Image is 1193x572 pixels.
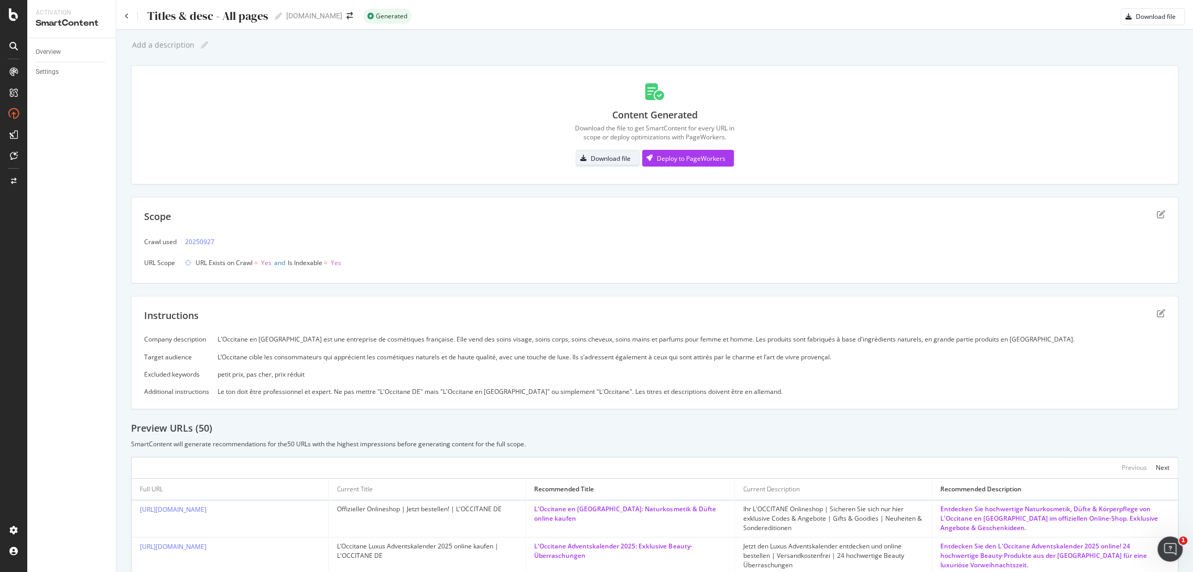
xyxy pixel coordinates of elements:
[591,154,631,163] div: Download file
[1121,8,1185,25] button: Download file
[376,13,407,19] span: Generated
[346,12,353,19] div: arrow-right-arrow-left
[1156,461,1169,474] button: Next
[1136,12,1176,21] div: Download file
[612,108,698,122] div: Content Generated
[324,258,328,267] span: =
[1157,536,1183,562] iframe: Intercom live chat
[140,485,163,494] div: Full URL
[218,370,1165,379] div: petit prix, pas cher, prix réduit
[196,258,253,267] span: URL Exists on Crawl
[144,237,177,246] div: Crawl used
[1156,463,1169,472] div: Next
[274,258,285,267] span: and
[144,210,171,224] div: Scope
[144,353,209,361] div: Target audience
[140,542,207,551] a: [URL][DOMAIN_NAME]
[337,504,517,514] div: Offizieller Onlineshop | Jetzt bestellen! | L'OCCITANE DE
[201,41,208,49] i: Edit report name
[36,67,59,78] div: Settings
[144,387,209,396] div: Additional instructions
[940,504,1169,533] div: Entdecken Sie hochwertige Naturkosmetik, Düfte & Körperpflege von L'Occitane en [GEOGRAPHIC_DATA]...
[275,13,282,20] i: Edit report name
[363,9,411,24] div: success label
[144,309,199,323] div: Instructions
[1179,536,1187,545] span: 1
[286,10,342,21] div: [DOMAIN_NAME]
[261,258,272,267] span: Yes
[218,387,1165,396] div: Le ton doit être professionnel et expert. Ne pas mettre "L'Occitane DE" mais "L'Occitane en [GEOG...
[331,258,341,267] span: Yes
[144,258,177,267] div: URL Scope
[743,504,923,533] div: Ihr L'OCCITANE Onlineshop | Sicheren Sie sich nur hier exklusive Codes & Angebote | Gifts & Goodi...
[144,335,209,344] div: Company description
[1157,309,1165,317] div: edit
[218,353,1165,361] div: L’Occitane cible les consommateurs qui apprécient les cosmétiques naturels et de haute qualité, a...
[36,67,109,78] a: Settings
[125,13,129,19] a: Click to go back
[575,124,734,141] div: Download the file to get SmartContent for every URL in scope or deploy optimizations with PageWor...
[144,370,209,379] div: Excluded keywords
[1122,461,1147,474] button: Previous
[337,485,373,494] div: Current Title
[534,504,726,523] div: L'Occitane en [GEOGRAPHIC_DATA]: Naturkosmetik & Düfte online kaufen
[131,41,194,49] div: Add a description
[36,17,107,29] div: SmartContent
[657,154,725,163] div: Deploy to PageWorkers
[940,485,1022,494] div: Recommended Description
[337,542,517,560] div: L’Occitane Luxus Adventskalender 2025 online kaufen | L'OCCITANE DE
[940,542,1169,570] div: Entdecken Sie den L'Occitane Adventskalender 2025 online! 24 hochwertige Beauty-Produkte aus der ...
[1157,210,1165,218] div: edit
[36,47,61,58] div: Overview
[534,485,594,494] div: Recommended Title
[131,422,1178,435] div: Preview URLs ( 50 )
[743,485,800,494] div: Current Description
[131,439,1178,448] div: SmartContent will generate recommendations for the 50 URLs with the highest impressions before ge...
[36,47,109,58] a: Overview
[288,258,322,267] span: Is Indexable
[576,150,639,167] button: Download file
[254,258,258,267] span: =
[140,505,207,514] a: [URL][DOMAIN_NAME]
[185,236,214,247] a: 20250927
[642,150,734,167] button: Deploy to PageWorkers
[36,8,107,17] div: Activation
[743,542,923,570] div: Jetzt den Luxus Adventskalender entdecken und online bestellen | Versandkostenfrei | 24 hochwerti...
[534,542,726,560] div: L'Occitane Adventskalender 2025: Exklusive Beauty-Überraschungen
[1122,463,1147,472] div: Previous
[218,335,1165,344] div: L'Occitane en [GEOGRAPHIC_DATA] est une entreprise de cosmétiques française. Elle vend des soins ...
[146,9,268,23] div: Titles & desc - All pages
